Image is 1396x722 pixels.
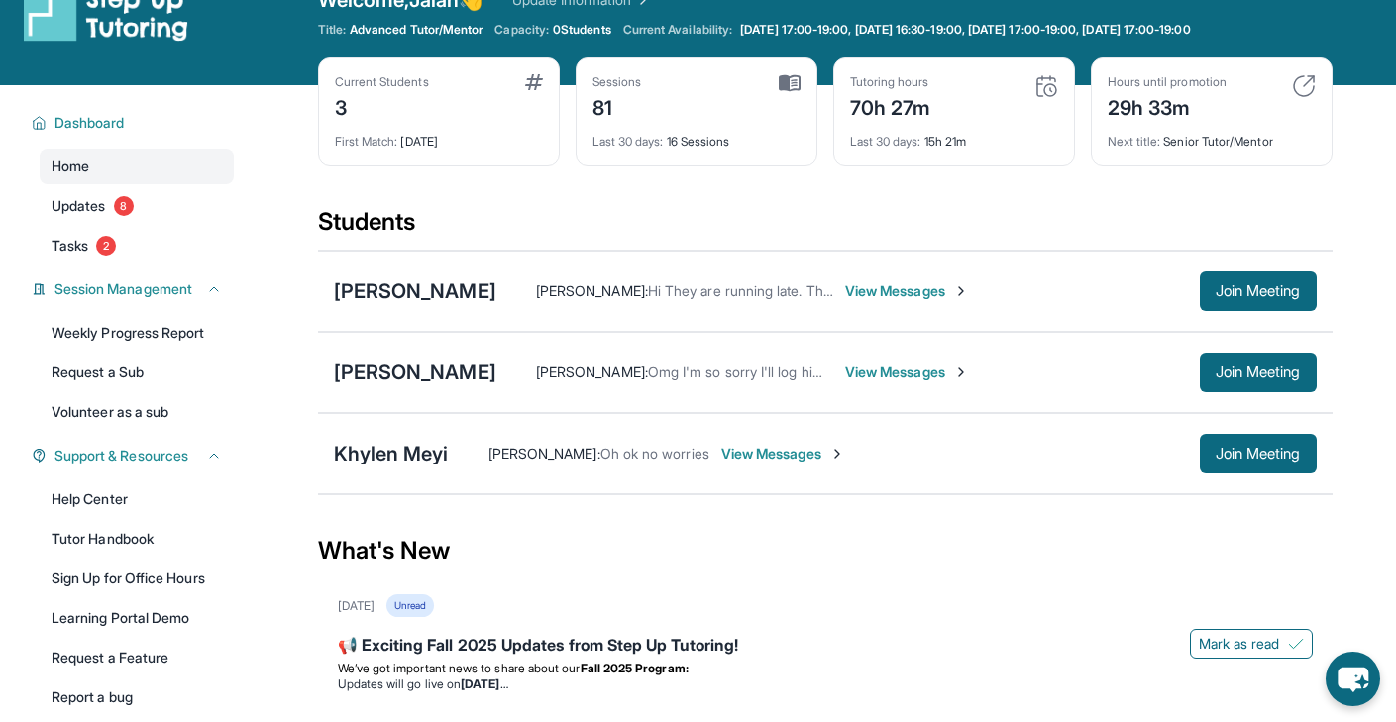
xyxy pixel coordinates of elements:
[40,149,234,184] a: Home
[318,22,346,38] span: Title:
[40,481,234,517] a: Help Center
[338,676,1313,692] li: Updates will go live on
[40,679,234,715] a: Report a bug
[592,90,642,122] div: 81
[779,74,801,92] img: card
[52,196,106,216] span: Updates
[40,355,234,390] a: Request a Sub
[1108,134,1161,149] span: Next title :
[488,445,600,462] span: [PERSON_NAME] :
[845,362,969,382] span: View Messages
[334,277,496,305] div: [PERSON_NAME]
[592,122,801,150] div: 16 Sessions
[1108,122,1316,150] div: Senior Tutor/Mentor
[1216,366,1301,378] span: Join Meeting
[1034,74,1058,98] img: card
[829,446,845,462] img: Chevron-Right
[1200,434,1317,473] button: Join Meeting
[40,228,234,263] a: Tasks2
[600,445,709,462] span: Oh ok no worries
[47,279,222,299] button: Session Management
[54,279,192,299] span: Session Management
[592,74,642,90] div: Sessions
[114,196,134,216] span: 8
[721,444,845,464] span: View Messages
[40,640,234,675] a: Request a Feature
[335,122,543,150] div: [DATE]
[736,22,1194,38] a: [DATE] 17:00-19:00, [DATE] 16:30-19:00, [DATE] 17:00-19:00, [DATE] 17:00-19:00
[40,188,234,224] a: Updates8
[845,281,969,301] span: View Messages
[740,22,1190,38] span: [DATE] 17:00-19:00, [DATE] 16:30-19:00, [DATE] 17:00-19:00, [DATE] 17:00-19:00
[96,236,116,256] span: 2
[40,600,234,636] a: Learning Portal Demo
[318,206,1333,250] div: Students
[335,74,429,90] div: Current Students
[1199,634,1280,654] span: Mark as read
[592,134,664,149] span: Last 30 days :
[40,521,234,557] a: Tutor Handbook
[1190,629,1313,659] button: Mark as read
[461,676,507,691] strong: [DATE]
[623,22,732,38] span: Current Availability:
[1326,652,1380,706] button: chat-button
[52,156,89,176] span: Home
[536,282,648,299] span: [PERSON_NAME] :
[40,561,234,596] a: Sign Up for Office Hours
[1292,74,1316,98] img: card
[494,22,549,38] span: Capacity:
[525,74,543,90] img: card
[338,633,1313,661] div: 📢 Exciting Fall 2025 Updates from Step Up Tutoring!
[850,74,931,90] div: Tutoring hours
[318,507,1333,594] div: What's New
[40,315,234,351] a: Weekly Progress Report
[1288,636,1304,652] img: Mark as read
[850,122,1058,150] div: 15h 21m
[581,661,689,675] strong: Fall 2025 Program:
[648,282,1192,299] span: Hi They are running late. They will be home at 5:30 if that's too late we can reschedule
[40,394,234,430] a: Volunteer as a sub
[850,134,921,149] span: Last 30 days :
[648,363,947,380] span: Omg I'm so sorry I'll log him in now if it's still ok
[334,359,496,386] div: [PERSON_NAME]
[1216,448,1301,460] span: Join Meeting
[54,113,125,133] span: Dashboard
[1216,285,1301,297] span: Join Meeting
[52,236,88,256] span: Tasks
[47,113,222,133] button: Dashboard
[850,90,931,122] div: 70h 27m
[953,364,969,380] img: Chevron-Right
[338,661,581,675] span: We’ve got important news to share about our
[1200,271,1317,311] button: Join Meeting
[54,446,188,465] span: Support & Resources
[953,283,969,299] img: Chevron-Right
[338,598,375,614] div: [DATE]
[335,134,398,149] span: First Match :
[536,363,648,380] span: [PERSON_NAME] :
[553,22,611,38] span: 0 Students
[1108,74,1227,90] div: Hours until promotion
[1200,353,1317,392] button: Join Meeting
[1108,90,1227,122] div: 29h 33m
[334,440,449,467] div: Khylen Meyi
[335,90,429,122] div: 3
[386,594,434,617] div: Unread
[47,446,222,465] button: Support & Resources
[350,22,483,38] span: Advanced Tutor/Mentor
